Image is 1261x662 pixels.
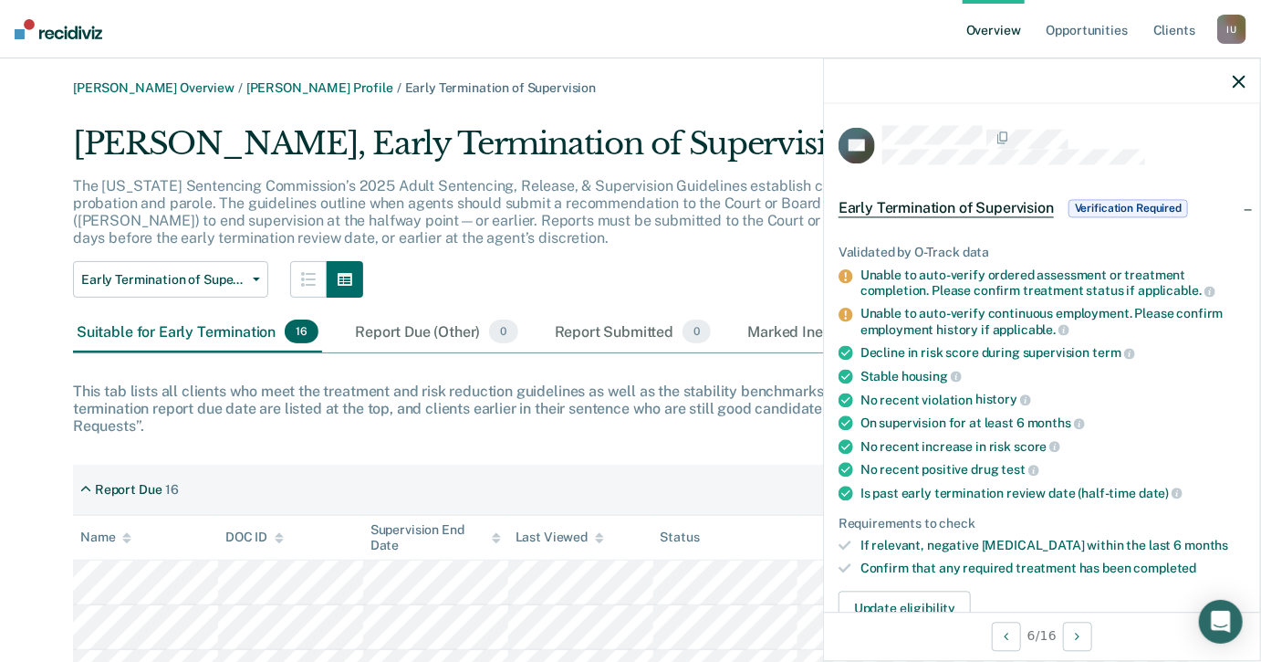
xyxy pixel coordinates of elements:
div: Supervision End Date [370,522,501,553]
span: test [1002,463,1039,478]
div: Unable to auto-verify continuous employment. Please confirm employment history if applicable. [860,306,1245,337]
span: completed [1134,562,1197,576]
div: Suitable for Early Termination [73,312,322,352]
button: Next Opportunity [1063,622,1092,651]
span: housing [901,369,962,384]
div: Last Viewed [516,530,604,545]
div: [PERSON_NAME], Early Termination of Supervision [73,125,1019,177]
img: Recidiviz [15,19,102,39]
span: months [1027,415,1085,430]
span: / [393,80,405,95]
div: Requirements to check [839,516,1245,531]
div: Report Due [95,482,162,498]
span: months [1184,539,1228,553]
span: Early Termination of Supervision [81,272,245,288]
div: No recent violation [860,392,1245,408]
div: Unable to auto-verify ordered assessment or treatment completion. Please confirm treatment status... [860,268,1245,299]
div: Marked Ineligible [744,312,906,352]
button: Previous Opportunity [992,622,1021,651]
div: Report Due (Other) [351,312,521,352]
div: Validated by O-Track data [839,245,1245,260]
div: 6 / 16 [824,612,1260,660]
span: 16 [285,320,318,343]
div: Name [80,530,131,545]
span: Verification Required [1068,199,1188,217]
div: If relevant, negative [MEDICAL_DATA] within the last 6 [860,539,1245,554]
div: No recent increase in risk [860,438,1245,455]
a: [PERSON_NAME] Overview [73,80,234,95]
a: [PERSON_NAME] Profile [246,80,393,95]
div: 16 [165,482,179,498]
span: date) [1139,486,1183,500]
div: No recent positive drug [860,462,1245,478]
div: I U [1217,15,1246,44]
div: Open Intercom Messenger [1199,600,1243,644]
span: Early Termination of Supervision [405,80,597,95]
span: score [1014,439,1060,454]
span: term [1092,346,1134,361]
div: This tab lists all clients who meet the treatment and risk reduction guidelines as well as the st... [73,383,1188,436]
span: 0 [489,320,517,343]
div: Confirm that any required treatment has been [860,562,1245,577]
div: Decline in risk score during supervision [860,345,1245,362]
span: / [234,80,246,95]
div: Is past early termination review date (half-time [860,485,1245,501]
p: The [US_STATE] Sentencing Commission’s 2025 Adult Sentencing, Release, & Supervision Guidelines e... [73,177,1018,247]
span: Early Termination of Supervision [839,199,1054,217]
span: history [975,393,1031,407]
button: Update eligibility [839,591,971,627]
div: Report Submitted [551,312,715,352]
div: Stable [860,368,1245,384]
span: 0 [683,320,711,343]
div: Status [661,530,700,545]
div: DOC ID [225,530,284,545]
div: On supervision for at least 6 [860,415,1245,432]
div: Early Termination of SupervisionVerification Required [824,179,1260,237]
